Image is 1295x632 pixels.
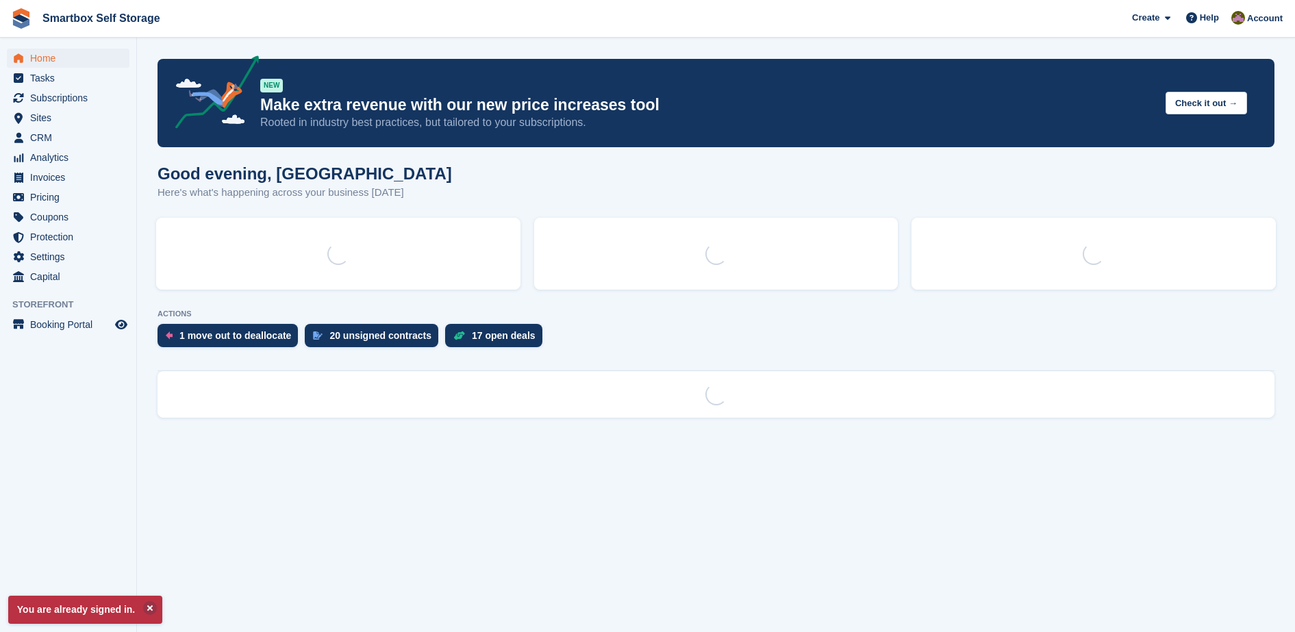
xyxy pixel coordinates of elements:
[7,207,129,227] a: menu
[7,49,129,68] a: menu
[30,168,112,187] span: Invoices
[1200,11,1219,25] span: Help
[30,247,112,266] span: Settings
[7,108,129,127] a: menu
[30,315,112,334] span: Booking Portal
[260,115,1155,130] p: Rooted in industry best practices, but tailored to your subscriptions.
[453,331,465,340] img: deal-1b604bf984904fb50ccaf53a9ad4b4a5d6e5aea283cecdc64d6e3604feb123c2.svg
[260,95,1155,115] p: Make extra revenue with our new price increases tool
[158,185,452,201] p: Here's what's happening across your business [DATE]
[7,188,129,207] a: menu
[30,128,112,147] span: CRM
[164,55,260,134] img: price-adjustments-announcement-icon-8257ccfd72463d97f412b2fc003d46551f7dbcb40ab6d574587a9cd5c0d94...
[11,8,32,29] img: stora-icon-8386f47178a22dfd0bd8f6a31ec36ba5ce8667c1dd55bd0f319d3a0aa187defe.svg
[445,324,549,354] a: 17 open deals
[158,324,305,354] a: 1 move out to deallocate
[158,309,1274,318] p: ACTIONS
[313,331,323,340] img: contract_signature_icon-13c848040528278c33f63329250d36e43548de30e8caae1d1a13099fd9432cc5.svg
[7,68,129,88] a: menu
[113,316,129,333] a: Preview store
[166,331,173,340] img: move_outs_to_deallocate_icon-f764333ba52eb49d3ac5e1228854f67142a1ed5810a6f6cc68b1a99e826820c5.svg
[30,68,112,88] span: Tasks
[7,227,129,247] a: menu
[30,207,112,227] span: Coupons
[7,247,129,266] a: menu
[37,7,166,29] a: Smartbox Self Storage
[329,330,431,341] div: 20 unsigned contracts
[8,596,162,624] p: You are already signed in.
[7,168,129,187] a: menu
[7,148,129,167] a: menu
[30,88,112,108] span: Subscriptions
[179,330,291,341] div: 1 move out to deallocate
[30,108,112,127] span: Sites
[7,128,129,147] a: menu
[1166,92,1247,114] button: Check it out →
[12,298,136,312] span: Storefront
[30,227,112,247] span: Protection
[158,164,452,183] h1: Good evening, [GEOGRAPHIC_DATA]
[7,88,129,108] a: menu
[30,267,112,286] span: Capital
[30,148,112,167] span: Analytics
[260,79,283,92] div: NEW
[472,330,536,341] div: 17 open deals
[30,49,112,68] span: Home
[1231,11,1245,25] img: Kayleigh Devlin
[7,315,129,334] a: menu
[7,267,129,286] a: menu
[30,188,112,207] span: Pricing
[1247,12,1283,25] span: Account
[1132,11,1159,25] span: Create
[305,324,445,354] a: 20 unsigned contracts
